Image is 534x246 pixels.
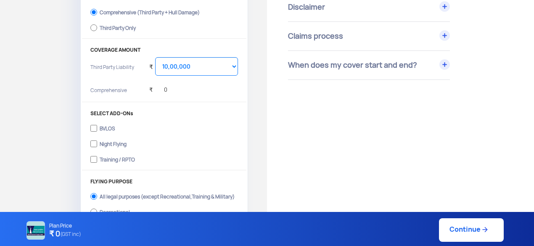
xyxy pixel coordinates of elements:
[90,179,238,185] p: FLYING PURPOSE
[100,10,200,13] div: Comprehensive (Third Party + Hull Damage)
[90,63,143,82] p: Third Party Liability
[90,22,97,34] input: Third Party Only
[49,229,81,240] h4: ₹ 0
[90,111,238,116] p: SELECT ADD-ONs
[90,153,97,165] input: Training / RPTO
[288,22,450,50] div: Claims process
[90,87,143,99] p: Comprehensive
[100,209,130,213] div: Recreational
[100,126,115,129] div: BVLOS
[49,223,81,229] p: Plan Price
[100,25,136,29] div: Third Party Only
[90,190,97,202] input: All legal purposes (except Recreational,Training & Military)
[439,218,504,242] a: Continue
[90,138,97,150] input: Night Flying
[100,194,235,197] div: All legal purposes (except Recreational,Training & Military)
[149,53,153,76] div: ₹
[100,157,135,160] div: Training / RPTO
[149,76,167,99] div: ₹ 0
[90,6,97,18] input: Comprehensive (Third Party + Hull Damage)
[90,47,238,53] p: COVERAGE AMOUNT
[100,141,127,145] div: Night Flying
[288,51,450,79] div: When does my cover start and end?
[90,206,97,218] input: Recreational
[481,225,489,234] img: ic_arrow_forward_blue.svg
[26,221,45,240] img: NATIONAL
[90,122,97,134] input: BVLOS
[60,229,81,240] span: (GST inc)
